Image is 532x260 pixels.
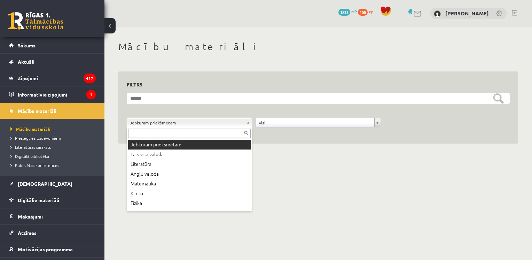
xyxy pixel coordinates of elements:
[128,150,251,159] div: Latviešu valoda
[128,208,251,218] div: Ģeogrāfija
[128,189,251,198] div: Ķīmija
[128,179,251,189] div: Matemātika
[128,169,251,179] div: Angļu valoda
[128,140,251,150] div: Jebkuram priekšmetam
[128,159,251,169] div: Literatūra
[128,198,251,208] div: Fizika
